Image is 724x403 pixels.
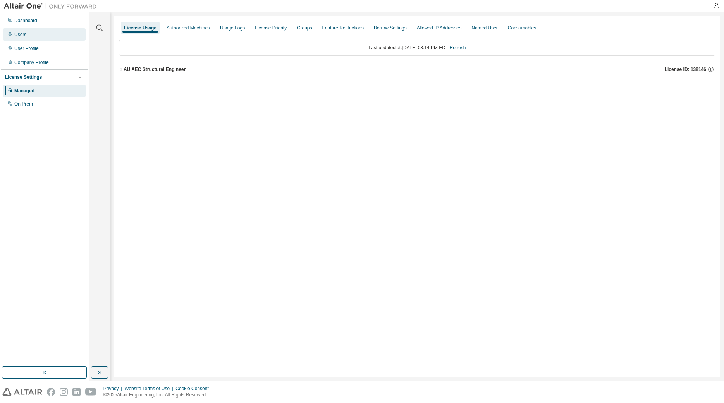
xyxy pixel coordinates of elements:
p: © 2025 Altair Engineering, Inc. All Rights Reserved. [103,392,213,398]
div: Users [14,31,26,38]
div: Consumables [508,25,536,31]
div: Borrow Settings [374,25,407,31]
div: Groups [297,25,312,31]
img: instagram.svg [60,388,68,396]
div: Named User [471,25,497,31]
div: Allowed IP Addresses [417,25,462,31]
div: License Settings [5,74,42,80]
div: License Priority [255,25,287,31]
div: License Usage [124,25,156,31]
div: Feature Restrictions [322,25,364,31]
a: Refresh [450,45,466,50]
img: altair_logo.svg [2,388,42,396]
div: Usage Logs [220,25,245,31]
div: Last updated at: [DATE] 03:14 PM EDT [119,40,715,56]
div: User Profile [14,45,39,52]
span: License ID: 138146 [665,66,706,73]
div: On Prem [14,101,33,107]
div: Dashboard [14,17,37,24]
img: facebook.svg [47,388,55,396]
img: youtube.svg [85,388,96,396]
img: linkedin.svg [72,388,81,396]
div: Company Profile [14,59,49,66]
div: AU AEC Structural Engineer [124,66,186,73]
div: Privacy [103,386,124,392]
button: AU AEC Structural EngineerLicense ID: 138146 [119,61,715,78]
div: Managed [14,88,34,94]
div: Website Terms of Use [124,386,175,392]
div: Authorized Machines [167,25,210,31]
div: Cookie Consent [175,386,213,392]
img: Altair One [4,2,101,10]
